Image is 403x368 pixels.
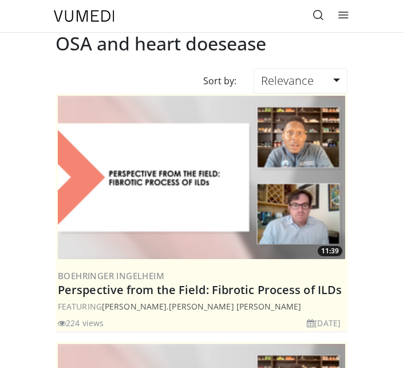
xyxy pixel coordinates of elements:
[169,301,301,312] a: [PERSON_NAME] [PERSON_NAME]
[318,246,342,256] span: 11:39
[254,68,347,93] a: Relevance
[58,300,345,312] div: FEATURING ,
[307,317,341,329] li: [DATE]
[58,282,342,297] a: Perspective from the Field: Fibrotic Process of ILDs
[195,68,245,93] div: Sort by:
[58,96,345,259] a: 11:39
[54,10,114,22] img: VuMedi Logo
[56,33,266,54] h2: OSA and heart doesease
[58,270,164,281] a: Boehringer Ingelheim
[261,73,314,88] span: Relevance
[58,96,345,259] img: 0d260a3c-dea8-4d46-9ffd-2859801fb613.png.300x170_q85_crop-smart_upscale.png
[58,317,104,329] li: 224 views
[102,301,167,312] a: [PERSON_NAME]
